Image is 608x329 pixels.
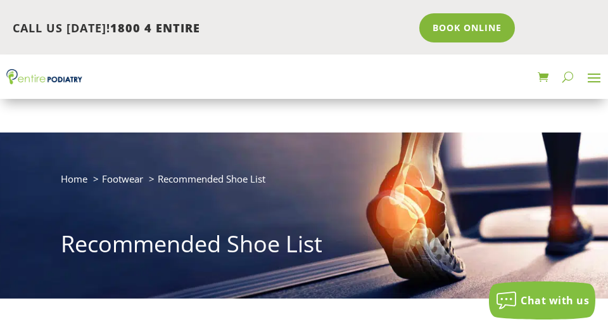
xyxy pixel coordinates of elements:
a: Book Online [419,13,515,42]
button: Chat with us [489,281,595,319]
a: Footwear [102,172,143,185]
nav: breadcrumb [61,171,547,197]
span: Recommended Shoe List [158,172,265,185]
a: Home [61,172,87,185]
h1: Recommended Shoe List [61,228,547,266]
span: Chat with us [521,294,589,307]
p: CALL US [DATE]! [13,20,410,37]
span: 1800 4 ENTIRE [110,20,200,35]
